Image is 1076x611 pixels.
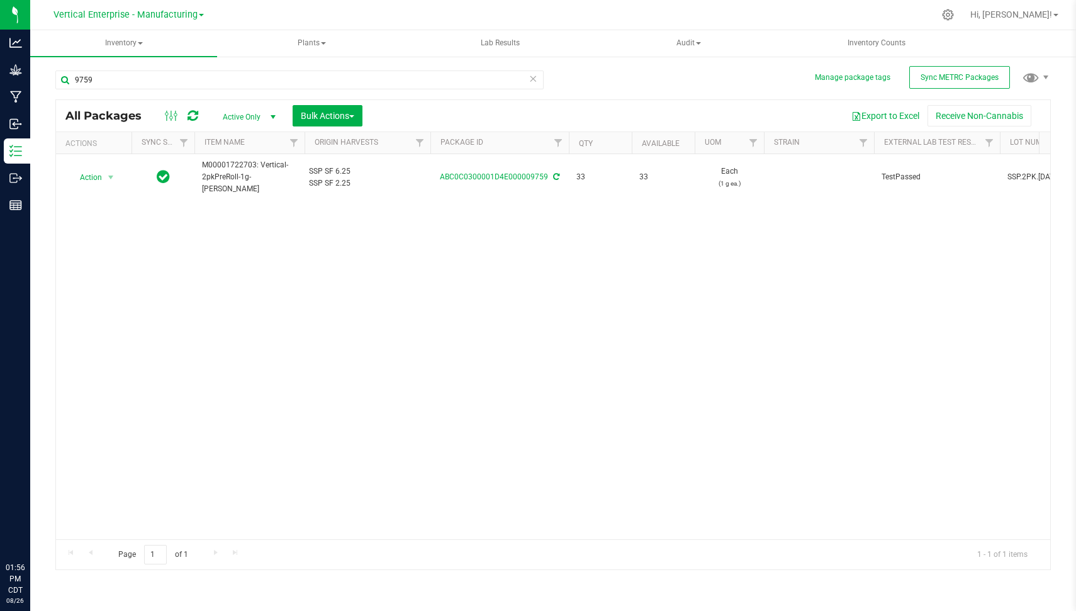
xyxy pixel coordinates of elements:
[979,132,1000,154] a: Filter
[202,159,297,196] span: M00001722703: Vertical-2pkPreRoll-1g-[PERSON_NAME]
[37,508,52,524] iframe: Resource center unread badge
[69,169,103,186] span: Action
[884,138,983,147] a: External Lab Test Result
[831,38,922,48] span: Inventory Counts
[9,145,22,157] inline-svg: Inventory
[464,38,537,48] span: Lab Results
[55,70,544,89] input: Search Package ID, Item Name, SKU, Lot or Part Number...
[309,165,427,177] div: SSP SF 6.25
[529,70,537,87] span: Clear
[551,172,559,181] span: Sync from Compliance System
[103,169,119,186] span: select
[642,139,680,148] a: Available
[9,199,22,211] inline-svg: Reports
[406,30,593,57] a: Lab Results
[410,132,430,154] a: Filter
[440,138,483,147] a: Package ID
[921,73,999,82] span: Sync METRC Packages
[440,172,548,181] a: ABC0C0300001D4E000009759
[6,562,25,596] p: 01:56 PM CDT
[639,171,687,183] span: 33
[783,30,970,57] a: Inventory Counts
[9,172,22,184] inline-svg: Outbound
[940,9,956,21] div: Manage settings
[774,138,800,147] a: Strain
[702,165,756,189] span: Each
[53,9,198,20] span: Vertical Enterprise - Manufacturing
[702,177,756,189] p: (1 g ea.)
[301,111,354,121] span: Bulk Actions
[9,91,22,103] inline-svg: Manufacturing
[9,118,22,130] inline-svg: Inbound
[882,171,992,183] span: TestPassed
[927,105,1031,126] button: Receive Non-Cannabis
[30,30,217,57] a: Inventory
[853,132,874,154] a: Filter
[595,31,781,56] span: Audit
[595,30,782,57] a: Audit
[9,36,22,49] inline-svg: Analytics
[970,9,1052,20] span: Hi, [PERSON_NAME]!
[909,66,1010,89] button: Sync METRC Packages
[142,138,190,147] a: Sync Status
[174,132,194,154] a: Filter
[65,139,126,148] div: Actions
[843,105,927,126] button: Export to Excel
[9,64,22,76] inline-svg: Grow
[108,545,198,564] span: Page of 1
[293,105,362,126] button: Bulk Actions
[144,545,167,564] input: 1
[13,510,50,548] iframe: Resource center
[65,109,154,123] span: All Packages
[284,132,305,154] a: Filter
[743,132,764,154] a: Filter
[6,596,25,605] p: 08/26
[219,31,405,56] span: Plants
[967,545,1038,564] span: 1 - 1 of 1 items
[205,138,245,147] a: Item Name
[1010,138,1055,147] a: Lot Number
[157,168,170,186] span: In Sync
[548,132,569,154] a: Filter
[705,138,721,147] a: UOM
[579,139,593,148] a: Qty
[815,72,890,83] button: Manage package tags
[315,138,378,147] a: Origin Harvests
[576,171,624,183] span: 33
[218,30,405,57] a: Plants
[309,177,427,189] div: SSP SF 2.25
